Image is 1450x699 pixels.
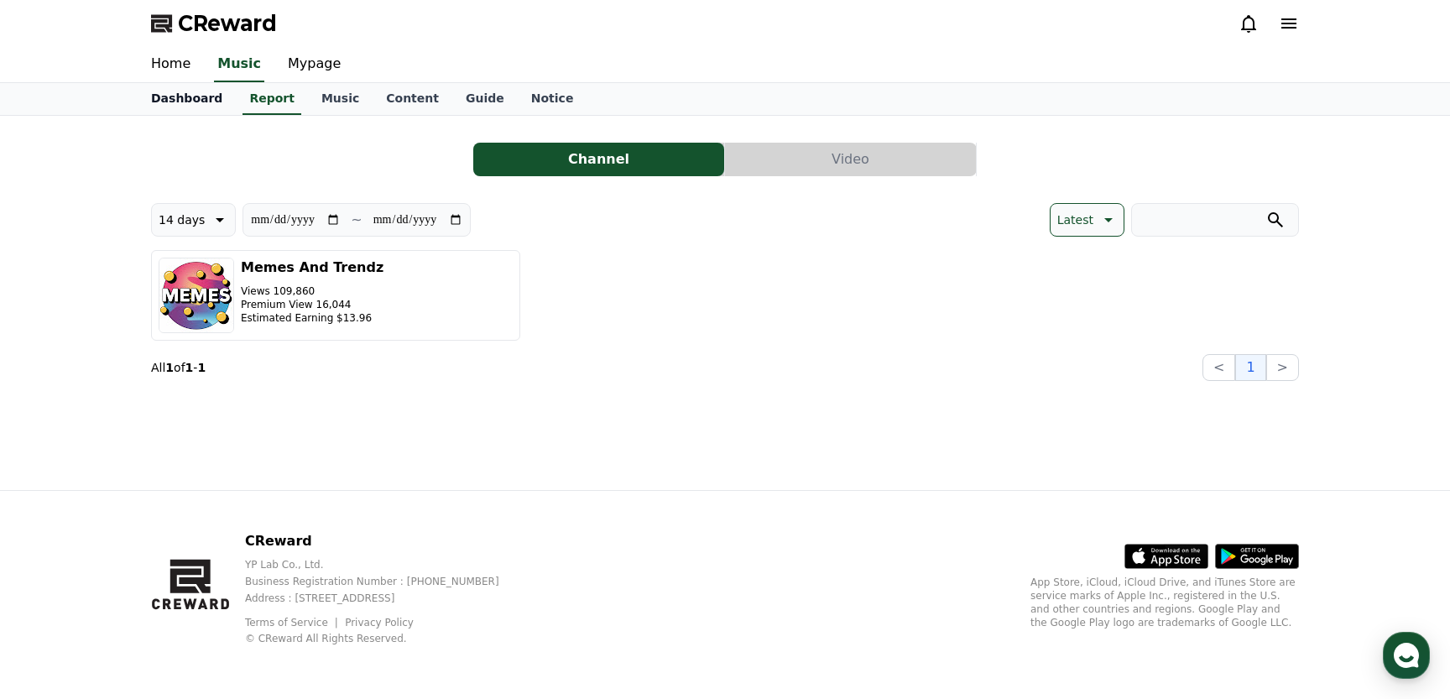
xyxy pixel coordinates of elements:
[473,143,724,176] button: Channel
[151,10,277,37] a: CReward
[1235,354,1265,381] button: 1
[241,311,383,325] p: Estimated Earning $13.96
[345,617,414,629] a: Privacy Policy
[245,592,526,605] p: Address : [STREET_ADDRESS]
[373,83,452,115] a: Content
[452,83,518,115] a: Guide
[159,258,234,333] img: Memes And Trendz
[138,47,204,82] a: Home
[151,359,206,376] p: All of -
[151,250,520,341] button: Memes And Trendz Views 109,860 Premium View 16,044 Estimated Earning $13.96
[43,557,72,571] span: Home
[151,203,236,237] button: 14 days
[245,531,526,551] p: CReward
[185,361,194,374] strong: 1
[245,617,341,629] a: Terms of Service
[138,83,236,115] a: Dashboard
[216,532,322,574] a: Settings
[159,208,205,232] p: 14 days
[245,558,526,571] p: YP Lab Co., Ltd.
[245,575,526,588] p: Business Registration Number : [PHONE_NUMBER]
[274,47,354,82] a: Mypage
[518,83,587,115] a: Notice
[241,284,383,298] p: Views 109,860
[165,361,174,374] strong: 1
[725,143,977,176] a: Video
[245,632,526,645] p: © CReward All Rights Reserved.
[139,558,189,571] span: Messages
[241,298,383,311] p: Premium View 16,044
[725,143,976,176] button: Video
[214,47,264,82] a: Music
[1202,354,1235,381] button: <
[197,361,206,374] strong: 1
[308,83,373,115] a: Music
[1050,203,1124,237] button: Latest
[111,532,216,574] a: Messages
[1030,576,1299,629] p: App Store, iCloud, iCloud Drive, and iTunes Store are service marks of Apple Inc., registered in ...
[473,143,725,176] a: Channel
[351,210,362,230] p: ~
[5,532,111,574] a: Home
[1266,354,1299,381] button: >
[241,258,383,278] h3: Memes And Trendz
[1057,208,1093,232] p: Latest
[248,557,289,571] span: Settings
[243,83,301,115] a: Report
[178,10,277,37] span: CReward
